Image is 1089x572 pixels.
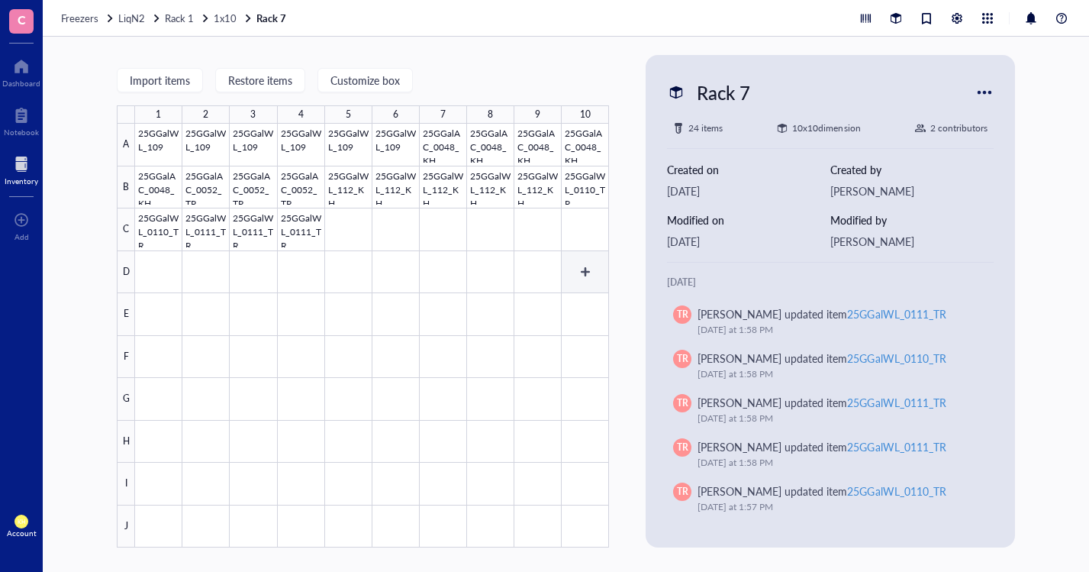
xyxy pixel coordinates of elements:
div: Modified by [830,212,994,228]
div: D [117,251,135,294]
button: Restore items [215,68,305,92]
div: 2 contributors [930,121,988,136]
span: Import items [130,74,190,86]
div: 4 [298,105,304,124]
span: LiqN2 [118,11,145,25]
span: 1x10 [214,11,237,25]
div: [DATE] at 1:58 PM [698,455,975,470]
div: [DATE] [667,183,830,199]
div: 25GGalWL_0110_TR [847,351,946,366]
div: [PERSON_NAME] updated item [698,305,946,322]
div: 10 x 10 dimension [792,121,860,136]
a: Freezers [61,11,115,25]
div: [PERSON_NAME] updated item [698,350,946,367]
div: 8 [488,105,493,124]
div: Add [14,232,29,241]
span: TR [677,441,688,454]
div: E [117,293,135,336]
div: J [117,506,135,548]
span: Freezers [61,11,98,25]
div: H [117,421,135,464]
div: 6 [393,105,398,124]
div: I [117,463,135,506]
div: Modified on [667,212,830,228]
div: C [117,208,135,251]
button: Import items [117,68,203,92]
a: LiqN2 [118,11,162,25]
div: 25GGalWL_0111_TR [847,395,946,410]
a: TR[PERSON_NAME] updated item25GGalWL_0110_TR[DATE] at 1:57 PM [667,477,994,521]
span: Restore items [228,74,292,86]
a: TR[PERSON_NAME] updated item25GGalWL_0111_TR[DATE] at 1:58 PM [667,388,994,432]
a: TR[PERSON_NAME] updated item25GGalWL_0111_TR[DATE] at 1:58 PM [667,299,994,344]
div: Dashboard [2,79,40,88]
div: Created on [667,161,830,178]
span: Customize box [330,74,400,86]
div: G [117,378,135,421]
div: [DATE] at 1:58 PM [698,411,975,426]
a: TR[PERSON_NAME] updated item25GGalWL_0111_TR[DATE] at 1:58 PM [667,432,994,477]
div: Rack 7 [690,76,757,108]
span: TR [677,485,688,499]
div: 24 items [688,121,723,136]
button: Customize box [317,68,413,92]
div: [PERSON_NAME] updated item [698,394,946,411]
div: [PERSON_NAME] [830,183,994,199]
div: 25GGalWL_0110_TR [847,483,946,499]
div: F [117,336,135,379]
div: 9 [535,105,540,124]
div: Created by [830,161,994,178]
span: C [18,10,26,29]
div: [PERSON_NAME] updated item [698,483,946,499]
div: [DATE] at 1:58 PM [698,322,975,338]
div: Account [7,528,37,538]
a: Inventory [5,152,38,186]
div: [DATE] at 1:58 PM [698,367,975,382]
a: TR[PERSON_NAME] updated item25GGalWL_0110_TR[DATE] at 1:58 PM [667,344,994,388]
div: 2 [203,105,208,124]
div: Inventory [5,176,38,186]
a: Rack 7 [256,11,289,25]
div: 25GGalWL_0111_TR [847,439,946,454]
a: Rack 11x10 [165,11,253,25]
a: Notebook [4,103,39,137]
div: 10 [580,105,591,124]
div: [DATE] at 1:57 PM [698,499,975,515]
span: Rack 1 [165,11,194,25]
div: A [117,124,135,166]
a: Dashboard [2,54,40,88]
span: KH [18,519,26,525]
span: TR [677,396,688,410]
span: TR [677,352,688,366]
span: TR [677,308,688,322]
div: Notebook [4,128,39,137]
div: 25GGalWL_0111_TR [847,306,946,322]
div: B [117,166,135,209]
div: [DATE] [667,275,994,290]
div: 1 [156,105,161,124]
div: 5 [346,105,351,124]
div: 7 [440,105,446,124]
div: [PERSON_NAME] [830,233,994,250]
div: [DATE] [667,233,830,250]
div: 3 [250,105,256,124]
div: [PERSON_NAME] updated item [698,438,946,455]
